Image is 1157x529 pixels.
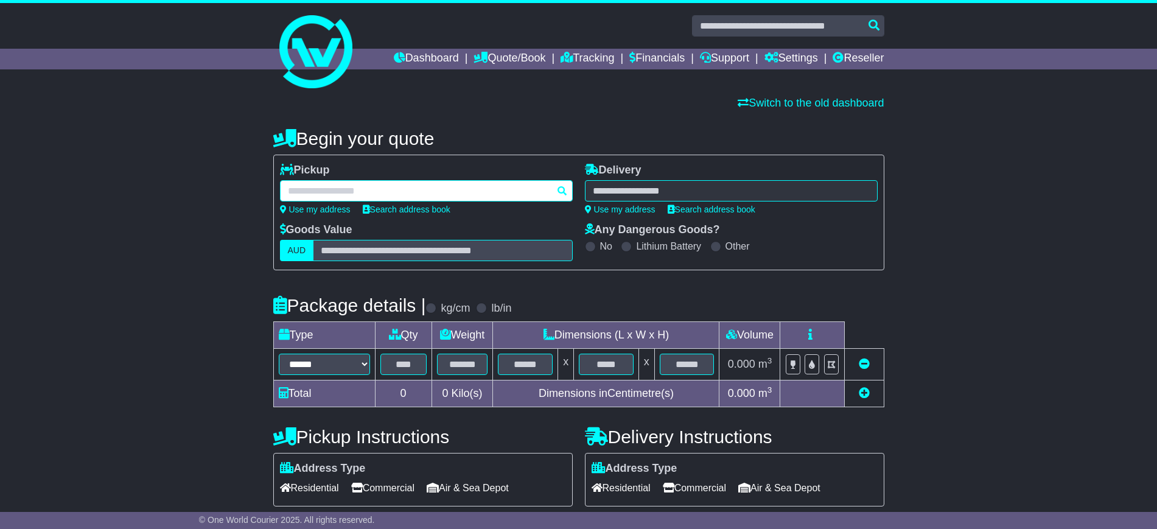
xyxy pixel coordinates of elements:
[767,356,772,365] sup: 3
[273,380,375,407] td: Total
[758,387,772,399] span: m
[600,240,612,252] label: No
[638,349,654,380] td: x
[474,49,545,69] a: Quote/Book
[758,358,772,370] span: m
[493,322,719,349] td: Dimensions (L x W x H)
[432,322,493,349] td: Weight
[432,380,493,407] td: Kilo(s)
[833,49,884,69] a: Reseller
[280,240,314,261] label: AUD
[441,302,470,315] label: kg/cm
[491,302,511,315] label: lb/in
[280,164,330,177] label: Pickup
[592,462,677,475] label: Address Type
[592,478,651,497] span: Residential
[280,223,352,237] label: Goods Value
[700,49,749,69] a: Support
[375,322,432,349] td: Qty
[728,358,755,370] span: 0.000
[375,380,432,407] td: 0
[273,295,426,315] h4: Package details |
[427,478,509,497] span: Air & Sea Depot
[280,180,573,201] typeahead: Please provide city
[585,427,884,447] h4: Delivery Instructions
[394,49,459,69] a: Dashboard
[493,380,719,407] td: Dimensions in Centimetre(s)
[764,49,818,69] a: Settings
[629,49,685,69] a: Financials
[199,515,375,525] span: © One World Courier 2025. All rights reserved.
[558,349,574,380] td: x
[561,49,614,69] a: Tracking
[442,387,448,399] span: 0
[280,462,366,475] label: Address Type
[585,164,641,177] label: Delivery
[273,322,375,349] td: Type
[859,358,870,370] a: Remove this item
[767,385,772,394] sup: 3
[668,205,755,214] a: Search address book
[738,97,884,109] a: Switch to the old dashboard
[859,387,870,399] a: Add new item
[351,478,414,497] span: Commercial
[273,128,884,149] h4: Begin your quote
[738,478,820,497] span: Air & Sea Depot
[585,205,655,214] a: Use my address
[280,205,351,214] a: Use my address
[585,223,720,237] label: Any Dangerous Goods?
[280,478,339,497] span: Residential
[273,427,573,447] h4: Pickup Instructions
[719,322,780,349] td: Volume
[636,240,701,252] label: Lithium Battery
[663,478,726,497] span: Commercial
[725,240,750,252] label: Other
[728,387,755,399] span: 0.000
[363,205,450,214] a: Search address book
